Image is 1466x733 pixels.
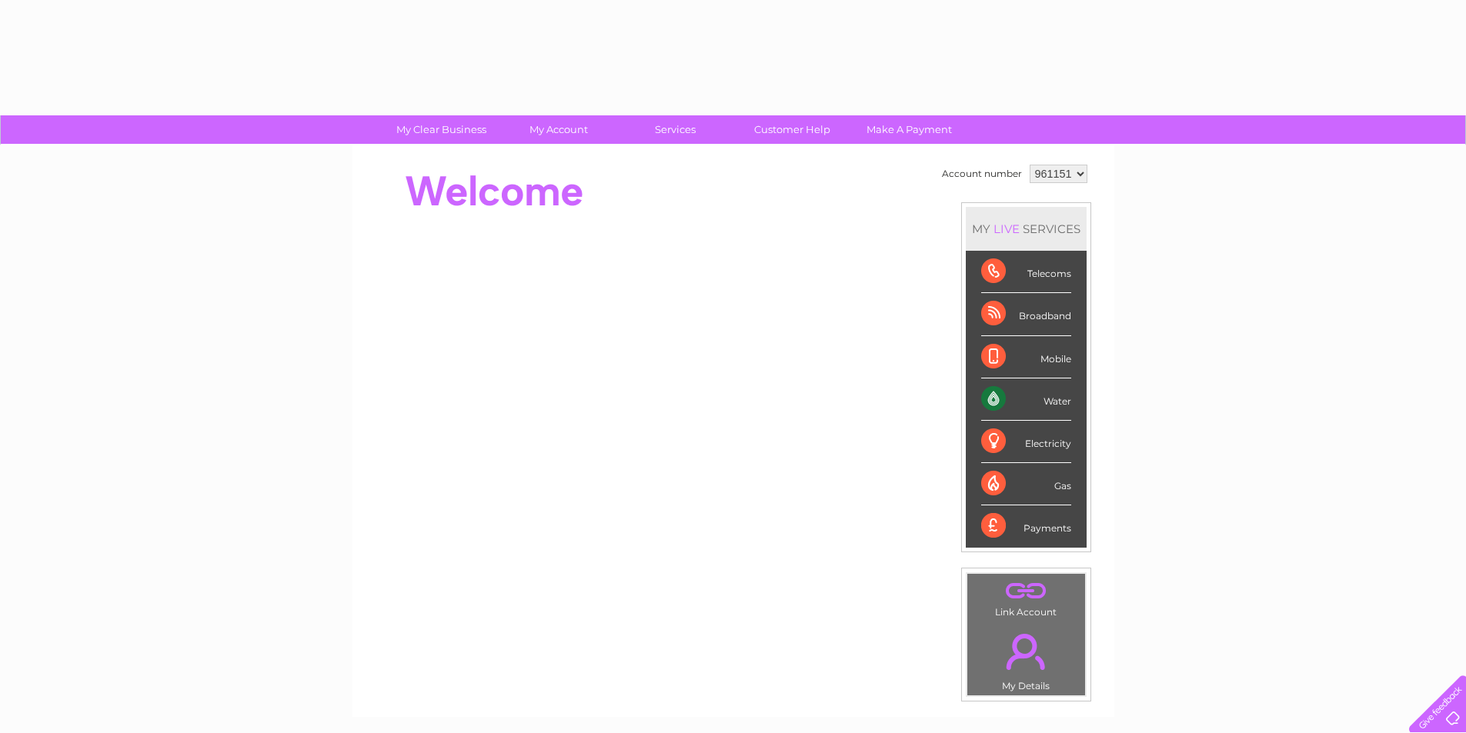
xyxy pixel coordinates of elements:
a: Customer Help [729,115,856,144]
td: My Details [967,621,1086,696]
div: MY SERVICES [966,207,1087,251]
div: Water [981,378,1071,421]
div: Telecoms [981,251,1071,293]
a: Make A Payment [846,115,973,144]
a: . [971,578,1081,605]
a: Services [612,115,739,144]
a: . [971,625,1081,678]
div: LIVE [990,222,1023,236]
div: Gas [981,463,1071,505]
a: My Clear Business [378,115,505,144]
div: Electricity [981,421,1071,463]
td: Account number [938,161,1026,187]
td: Link Account [967,573,1086,621]
a: My Account [495,115,622,144]
div: Broadband [981,293,1071,335]
div: Payments [981,505,1071,547]
div: Mobile [981,336,1071,378]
